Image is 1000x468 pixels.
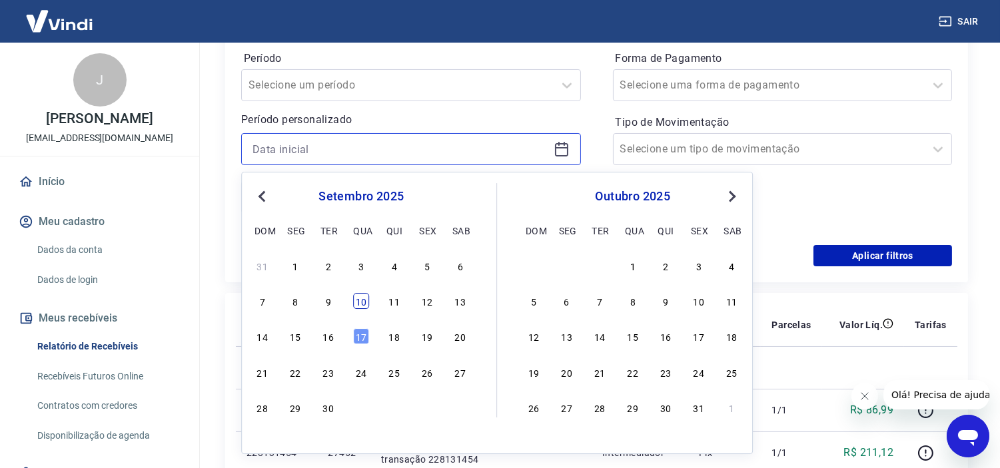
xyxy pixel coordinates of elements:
div: Choose segunda-feira, 22 de setembro de 2025 [287,364,303,380]
div: Choose quarta-feira, 15 de outubro de 2025 [625,329,641,345]
label: Forma de Pagamento [616,51,950,67]
a: Dados de login [32,266,183,294]
div: Choose sábado, 1 de novembro de 2025 [724,399,740,415]
a: Disponibilização de agenda [32,422,183,449]
div: Choose sábado, 11 de outubro de 2025 [724,293,740,309]
a: Relatório de Recebíveis [32,333,183,360]
div: Choose domingo, 28 de setembro de 2025 [526,258,542,274]
div: Choose sexta-feira, 10 de outubro de 2025 [691,293,707,309]
div: Choose domingo, 14 de setembro de 2025 [254,329,270,345]
div: Choose domingo, 26 de outubro de 2025 [526,399,542,415]
div: Choose sábado, 25 de outubro de 2025 [724,364,740,380]
div: Choose quarta-feira, 1 de outubro de 2025 [625,258,641,274]
p: Tarifas [915,318,947,332]
div: Choose segunda-feira, 20 de outubro de 2025 [559,364,575,380]
div: Choose quinta-feira, 25 de setembro de 2025 [386,364,402,380]
button: Meu cadastro [16,207,183,236]
div: ter [592,222,608,238]
div: Choose sábado, 18 de outubro de 2025 [724,329,740,345]
div: Choose quinta-feira, 30 de outubro de 2025 [658,399,674,415]
div: Choose sexta-feira, 3 de outubro de 2025 [419,399,435,415]
label: Tipo de Movimentação [616,115,950,130]
div: qui [658,222,674,238]
div: Choose terça-feira, 9 de setembro de 2025 [320,293,336,309]
div: Choose quinta-feira, 11 de setembro de 2025 [386,293,402,309]
div: sex [419,222,435,238]
div: Choose terça-feira, 30 de setembro de 2025 [592,258,608,274]
div: Choose terça-feira, 2 de setembro de 2025 [320,258,336,274]
span: Olá! Precisa de ajuda? [8,9,112,20]
button: Meus recebíveis [16,304,183,333]
div: Choose quinta-feira, 16 de outubro de 2025 [658,329,674,345]
div: Choose segunda-feira, 6 de outubro de 2025 [559,293,575,309]
a: Recebíveis Futuros Online [32,363,183,390]
a: Dados da conta [32,236,183,264]
div: setembro 2025 [252,188,470,204]
button: Aplicar filtros [813,245,952,266]
div: Choose sexta-feira, 26 de setembro de 2025 [419,364,435,380]
button: Previous Month [254,188,270,204]
div: Choose quarta-feira, 29 de outubro de 2025 [625,399,641,415]
div: Choose quinta-feira, 2 de outubro de 2025 [386,399,402,415]
div: dom [254,222,270,238]
img: Vindi [16,1,103,41]
div: Choose sábado, 6 de setembro de 2025 [452,258,468,274]
div: qua [353,222,369,238]
div: Choose domingo, 31 de agosto de 2025 [254,258,270,274]
div: seg [287,222,303,238]
div: sab [724,222,740,238]
div: Choose sexta-feira, 19 de setembro de 2025 [419,329,435,345]
p: [EMAIL_ADDRESS][DOMAIN_NAME] [26,131,173,145]
div: month 2025-10 [524,256,742,417]
div: Choose quarta-feira, 8 de outubro de 2025 [625,293,641,309]
div: Choose sexta-feira, 5 de setembro de 2025 [419,258,435,274]
div: sab [452,222,468,238]
button: Sair [936,9,984,34]
div: Choose domingo, 21 de setembro de 2025 [254,364,270,380]
div: Choose quarta-feira, 1 de outubro de 2025 [353,399,369,415]
div: Choose terça-feira, 7 de outubro de 2025 [592,293,608,309]
div: Choose segunda-feira, 29 de setembro de 2025 [287,399,303,415]
div: Choose quarta-feira, 22 de outubro de 2025 [625,364,641,380]
div: J [73,53,127,107]
div: Choose quinta-feira, 2 de outubro de 2025 [658,258,674,274]
div: Choose quinta-feira, 23 de outubro de 2025 [658,364,674,380]
div: ter [320,222,336,238]
div: Choose quinta-feira, 18 de setembro de 2025 [386,329,402,345]
div: Choose sexta-feira, 3 de outubro de 2025 [691,258,707,274]
a: Contratos com credores [32,392,183,419]
div: Choose quarta-feira, 3 de setembro de 2025 [353,258,369,274]
div: Choose segunda-feira, 29 de setembro de 2025 [559,258,575,274]
div: outubro 2025 [524,188,742,204]
iframe: Botão para abrir a janela de mensagens [947,415,989,457]
div: Choose sábado, 27 de setembro de 2025 [452,364,468,380]
div: Choose sábado, 20 de setembro de 2025 [452,329,468,345]
div: month 2025-09 [252,256,470,417]
div: Choose domingo, 12 de outubro de 2025 [526,329,542,345]
p: 1/1 [771,446,811,459]
div: Choose quarta-feira, 24 de setembro de 2025 [353,364,369,380]
iframe: Fechar mensagem [851,383,878,409]
div: Choose sábado, 4 de outubro de 2025 [452,399,468,415]
div: Choose domingo, 7 de setembro de 2025 [254,293,270,309]
div: Choose terça-feira, 23 de setembro de 2025 [320,364,336,380]
input: Data inicial [252,139,548,159]
div: Choose sábado, 13 de setembro de 2025 [452,293,468,309]
p: R$ 211,12 [844,445,894,461]
div: Choose sexta-feira, 31 de outubro de 2025 [691,399,707,415]
p: 1/1 [771,403,811,417]
div: qui [386,222,402,238]
div: Choose segunda-feira, 27 de outubro de 2025 [559,399,575,415]
p: Valor Líq. [839,318,883,332]
div: Choose segunda-feira, 8 de setembro de 2025 [287,293,303,309]
div: sex [691,222,707,238]
div: Choose segunda-feira, 15 de setembro de 2025 [287,329,303,345]
div: Choose domingo, 19 de outubro de 2025 [526,364,542,380]
div: Choose quarta-feira, 10 de setembro de 2025 [353,293,369,309]
div: Choose terça-feira, 28 de outubro de 2025 [592,399,608,415]
div: dom [526,222,542,238]
label: Período [244,51,578,67]
div: Choose sexta-feira, 12 de setembro de 2025 [419,293,435,309]
div: Choose sábado, 4 de outubro de 2025 [724,258,740,274]
div: Choose quarta-feira, 17 de setembro de 2025 [353,329,369,345]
